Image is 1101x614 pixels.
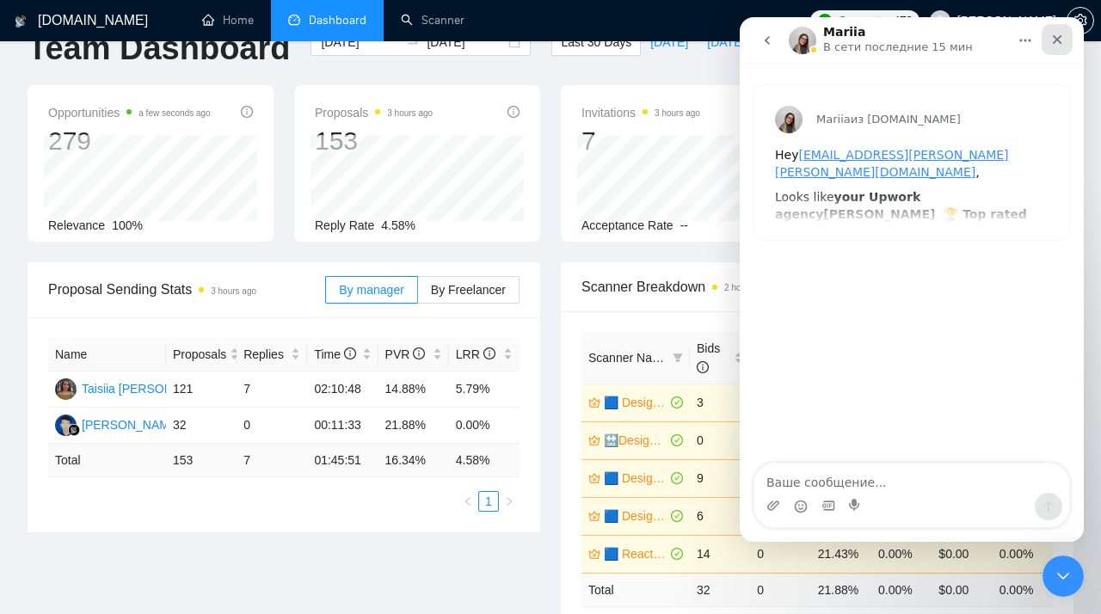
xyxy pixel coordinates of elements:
td: 0.00 % [871,573,932,606]
td: 21.88% [378,408,449,444]
td: 9 [690,459,750,497]
span: crown [588,548,600,560]
button: setting [1067,7,1094,34]
span: info-circle [483,347,495,359]
span: info-circle [241,106,253,118]
td: 21.43% [811,535,871,573]
a: 1 [479,492,498,511]
td: 3 [690,384,750,421]
a: 🟦 React Test with Prompts (Max) [604,544,667,563]
a: 🟦 Design E-commerce | Marketplace [604,393,667,412]
td: 14 [690,535,750,573]
a: 🟦 Design SaaS [604,507,667,525]
span: By manager [339,283,403,297]
span: check-circle [671,434,683,446]
button: Last 30 Days [551,28,641,56]
td: 7 [237,371,307,408]
a: homeHome [202,13,254,28]
span: Reply Rate [315,218,374,232]
span: crown [588,434,600,446]
span: Last 30 Days [561,33,631,52]
td: 00:11:33 [307,408,378,444]
td: 0 [237,408,307,444]
span: Scanner Name [588,351,668,365]
span: 479 [893,11,912,30]
td: 02:10:48 [307,371,378,408]
span: PVR [385,347,426,361]
a: searchScanner [401,13,464,28]
span: setting [1067,14,1093,28]
td: 0 [750,573,810,606]
span: info-circle [413,347,425,359]
span: Opportunities [48,102,211,123]
span: Acceptance Rate [581,218,674,232]
button: [DATE] [641,28,698,56]
span: Time [314,347,355,361]
div: 7 [581,125,700,157]
td: 0 [750,535,810,573]
td: Total [581,573,690,606]
a: TPTaisiia [PERSON_NAME] [55,381,218,395]
span: [DATE] [707,33,745,52]
time: 2 hours ago [724,283,770,292]
span: Invitations [581,102,700,123]
td: $0.00 [932,535,992,573]
span: dashboard [288,14,300,26]
a: 🟦 Design Landing and corporate [604,469,667,488]
td: 6 [690,497,750,535]
div: 279 [48,125,211,157]
time: a few seconds ago [138,108,210,118]
button: [DATE] [698,28,754,56]
span: By Freelancer [431,283,506,297]
div: Taisiia [PERSON_NAME] [82,379,218,398]
span: to [406,35,420,49]
span: crown [588,396,600,408]
td: 32 [166,408,237,444]
span: check-circle [671,548,683,560]
time: 3 hours ago [211,286,256,296]
td: 153 [166,444,237,477]
span: filter [673,353,683,363]
a: 🔛Design Mobile [604,431,667,450]
span: right [504,496,514,507]
td: 0 [690,421,750,459]
input: Start date [321,33,399,52]
span: left [463,496,473,507]
td: 0.00% [449,408,520,444]
td: 01:45:51 [307,444,378,477]
td: 14.88% [378,371,449,408]
td: 5.79% [449,371,520,408]
img: HP [55,414,77,436]
td: Total [48,444,166,477]
time: 3 hours ago [387,108,433,118]
a: HP[PERSON_NAME] [55,417,181,431]
span: Connects: [838,11,889,30]
span: Relevance [48,218,105,232]
iframe: Intercom live chat [740,17,1084,542]
td: 4.58 % [449,444,520,477]
time: 3 hours ago [655,108,700,118]
span: info-circle [344,347,356,359]
a: setting [1067,14,1094,28]
li: Next Page [499,491,520,512]
iframe: Intercom live chat [1043,556,1084,597]
span: Scanner Breakdown [581,276,1053,298]
span: check-circle [671,510,683,522]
